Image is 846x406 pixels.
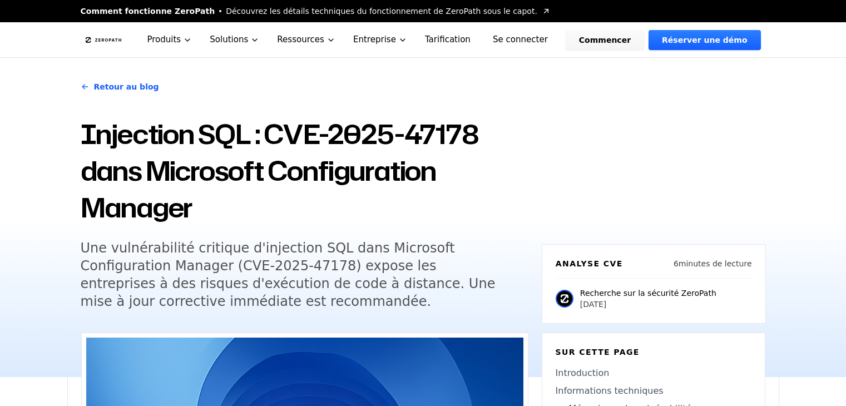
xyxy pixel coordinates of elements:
font: Retour au blog [94,82,159,91]
button: Produits [138,22,201,57]
font: 6 [674,259,679,268]
font: Injection SQL : CVE-2025-47178 dans Microsoft Configuration Manager [81,115,479,226]
a: Retour au blog [81,71,159,102]
a: Réserver une démo [649,30,760,50]
font: Produits [147,34,181,44]
font: Analyse CVE [556,259,623,268]
font: Tarification [425,34,471,44]
a: Comment fonctionne ZeroPathDécouvrez les détails techniques du fonctionnement de ZeroPath sous le... [81,6,551,17]
a: Informations techniques [556,384,751,398]
button: Ressources [268,22,344,57]
font: [DATE] [580,300,606,309]
font: Recherche sur la sécurité ZeroPath [580,289,716,298]
button: Solutions [201,22,268,57]
font: Informations techniques [556,385,664,396]
font: Commencer [579,36,631,44]
a: Introduction [556,367,751,380]
button: Entreprise [344,22,416,57]
font: Découvrez les détails techniques du fonctionnement de ZeroPath sous le capot. [226,7,537,16]
font: Se connecter [493,34,548,44]
font: Solutions [210,34,248,44]
font: Entreprise [353,34,396,44]
font: Ressources [277,34,324,44]
img: Recherche sur la sécurité ZeroPath [556,290,573,308]
font: Réserver une démo [662,36,747,44]
a: Commencer [566,30,644,50]
a: Tarification [416,22,479,57]
font: minutes de lecture [679,259,752,268]
font: Comment fonctionne ZeroPath [81,7,215,16]
font: Une vulnérabilité critique d'injection SQL dans Microsoft Configuration Manager (CVE-2025-47178) ... [81,240,496,309]
a: Se connecter [479,30,561,50]
nav: Mondial [67,22,779,57]
font: Introduction [556,368,610,378]
font: Sur cette page [556,348,640,357]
